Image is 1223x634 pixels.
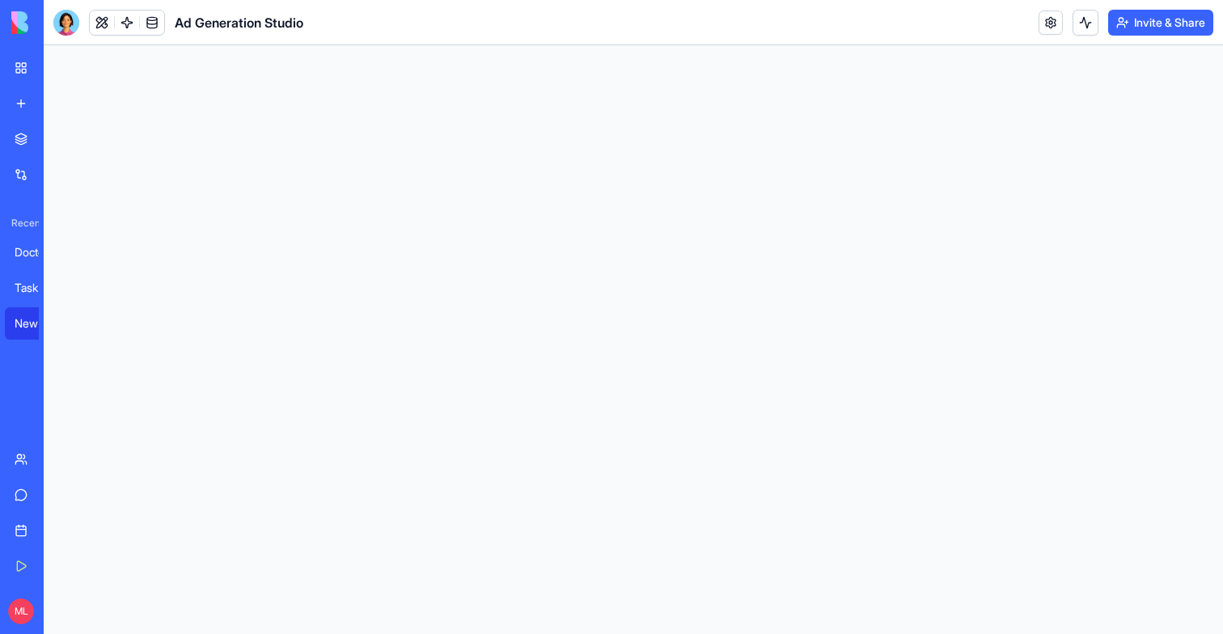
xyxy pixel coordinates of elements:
[1108,10,1213,36] button: Invite & Share
[15,280,60,296] div: TaskFlow
[8,598,34,624] span: ML
[5,307,70,340] a: New App
[5,236,70,268] a: Doctor Shift Manager
[5,272,70,304] a: TaskFlow
[15,315,60,332] div: New App
[11,11,112,34] img: logo
[15,244,60,260] div: Doctor Shift Manager
[5,217,39,230] span: Recent
[175,13,303,32] span: Ad Generation Studio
